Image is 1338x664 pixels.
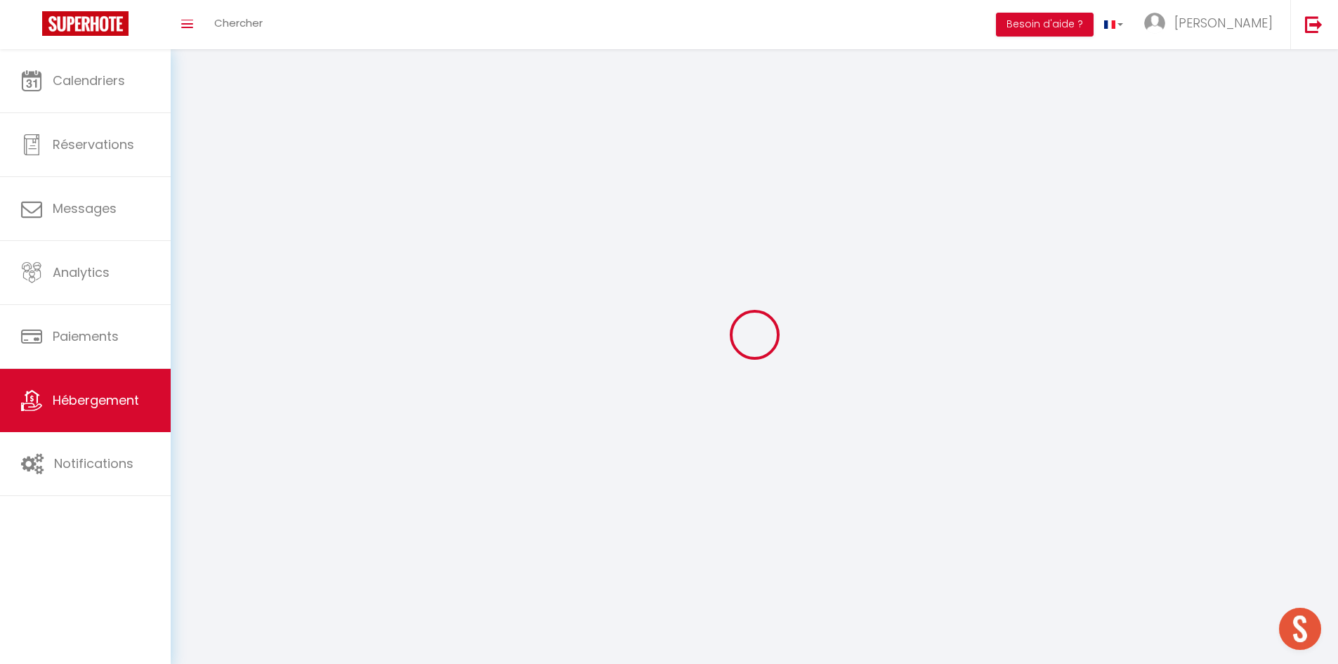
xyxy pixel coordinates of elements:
button: Besoin d'aide ? [996,13,1094,37]
span: Réservations [53,136,134,153]
span: [PERSON_NAME] [1174,14,1273,32]
img: ... [1144,13,1165,34]
span: Calendriers [53,72,125,89]
img: logout [1305,15,1323,33]
span: Chercher [214,15,263,30]
span: Notifications [54,455,133,472]
span: Analytics [53,263,110,281]
div: Ouvrir le chat [1279,608,1321,650]
span: Hébergement [53,391,139,409]
span: Messages [53,200,117,217]
img: Super Booking [42,11,129,36]
span: Paiements [53,327,119,345]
